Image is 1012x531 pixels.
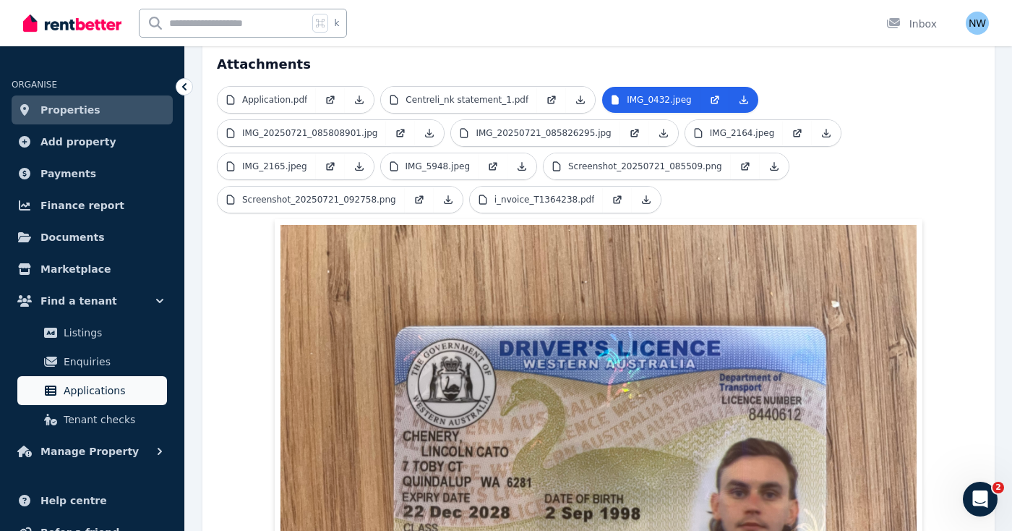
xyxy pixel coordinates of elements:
[507,153,536,179] a: Download Attachment
[40,165,96,182] span: Payments
[632,187,661,213] a: Download Attachment
[217,46,980,75] h4: Attachments
[602,87,700,113] a: IMG_0432.jpeg
[242,194,396,205] p: Screenshot_20250721_092758.png
[334,17,339,29] span: k
[812,120,841,146] a: Download Attachment
[760,153,789,179] a: Download Attachment
[17,376,167,405] a: Applications
[381,87,537,113] a: Centreli_nk statement_1.pdf
[40,229,105,246] span: Documents
[406,94,528,106] p: Centreli_nk statement_1.pdf
[627,94,692,106] p: IMG_0432.jpeg
[12,80,57,90] span: ORGANISE
[316,87,345,113] a: Open in new Tab
[64,411,161,428] span: Tenant checks
[218,187,405,213] a: Screenshot_20250721_092758.png
[544,153,731,179] a: Screenshot_20250721_085509.png
[242,161,307,172] p: IMG_2165.jpeg
[729,87,758,113] a: Download Attachment
[64,324,161,341] span: Listings
[12,127,173,156] a: Add property
[12,223,173,252] a: Documents
[710,127,775,139] p: IMG_2164.jpeg
[345,153,374,179] a: Download Attachment
[494,194,595,205] p: i_nvoice_T1364238.pdf
[386,120,415,146] a: Open in new Tab
[649,120,678,146] a: Download Attachment
[434,187,463,213] a: Download Attachment
[406,161,471,172] p: IMG_5948.jpeg
[12,191,173,220] a: Finance report
[64,382,161,399] span: Applications
[537,87,566,113] a: Open in new Tab
[218,153,316,179] a: IMG_2165.jpeg
[479,153,507,179] a: Open in new Tab
[992,482,1004,493] span: 2
[415,120,444,146] a: Download Attachment
[345,87,374,113] a: Download Attachment
[568,161,722,172] p: Screenshot_20250721_085509.png
[23,12,121,34] img: RentBetter
[685,120,784,146] a: IMG_2164.jpeg
[470,187,604,213] a: i_nvoice_T1364238.pdf
[886,17,937,31] div: Inbox
[12,255,173,284] a: Marketplace
[40,292,117,310] span: Find a tenant
[316,153,345,179] a: Open in new Tab
[40,443,139,460] span: Manage Property
[218,87,316,113] a: Application.pdf
[17,318,167,347] a: Listings
[242,94,307,106] p: Application.pdf
[12,286,173,315] button: Find a tenant
[603,187,632,213] a: Open in new Tab
[620,120,649,146] a: Open in new Tab
[12,486,173,515] a: Help centre
[700,87,729,113] a: Open in new Tab
[381,153,479,179] a: IMG_5948.jpeg
[12,159,173,188] a: Payments
[242,127,377,139] p: IMG_20250721_085808901.jpg
[731,153,760,179] a: Open in new Tab
[40,133,116,150] span: Add property
[963,482,998,517] iframe: Intercom live chat
[966,12,989,35] img: Nicole Welch
[17,405,167,434] a: Tenant checks
[12,95,173,124] a: Properties
[451,120,619,146] a: IMG_20250721_085826295.jpg
[17,347,167,376] a: Enquiries
[566,87,595,113] a: Download Attachment
[783,120,812,146] a: Open in new Tab
[40,101,100,119] span: Properties
[405,187,434,213] a: Open in new Tab
[64,353,161,370] span: Enquiries
[476,127,611,139] p: IMG_20250721_085826295.jpg
[40,260,111,278] span: Marketplace
[40,492,107,509] span: Help centre
[12,437,173,466] button: Manage Property
[40,197,124,214] span: Finance report
[218,120,386,146] a: IMG_20250721_085808901.jpg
